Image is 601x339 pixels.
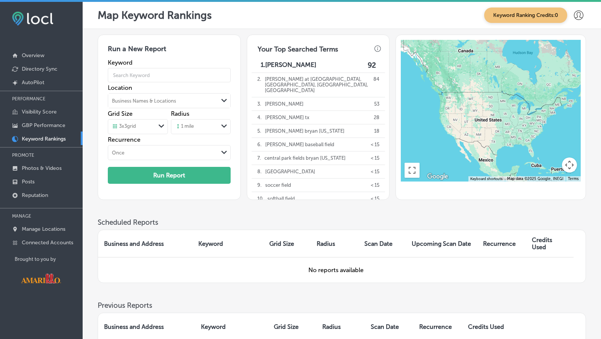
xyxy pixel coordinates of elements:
[108,45,231,59] h3: Run a New Report
[22,109,57,115] p: Visibility Score
[15,256,83,262] p: Brought to you by
[368,61,376,70] label: 92
[108,167,231,184] button: Run Report
[562,157,577,173] button: Map camera controls
[22,79,44,86] p: AutoPilot
[267,192,295,205] p: softball field
[257,138,261,151] p: 6 .
[108,84,231,91] label: Location
[484,8,567,23] span: Keyword Ranking Credits: 0
[568,177,578,181] a: Terms (opens in new tab)
[22,179,35,185] p: Posts
[257,179,261,192] p: 9 .
[22,52,44,59] p: Overview
[112,98,176,104] div: Business Names & Locations
[98,301,586,310] h3: Previous Reports
[108,65,231,86] input: Search Keyword
[477,230,525,257] th: Recurrence
[406,230,477,257] th: Upcoming Scan Date
[22,192,48,198] p: Reputation
[22,165,62,171] p: Photos & Videos
[257,124,261,138] p: 5 .
[263,230,311,257] th: Grid Size
[371,138,379,151] p: < 15
[371,165,379,178] p: < 15
[22,66,57,72] p: Directory Sync
[108,59,231,66] label: Keyword
[374,97,379,110] p: 53
[257,73,261,97] p: 2 .
[371,192,379,205] p: < 15
[265,179,291,192] p: soccer field
[425,172,450,182] img: Google
[257,111,261,124] p: 4 .
[374,111,379,124] p: 28
[265,73,370,97] p: [PERSON_NAME] at [GEOGRAPHIC_DATA], [GEOGRAPHIC_DATA], [GEOGRAPHIC_DATA], [GEOGRAPHIC_DATA]
[175,123,194,130] div: 1 mile
[311,230,358,257] th: Radius
[15,268,67,289] img: Visit Amarillo
[264,151,346,165] p: central park fields bryan [US_STATE]
[112,123,136,130] div: 3 x 3 grid
[470,176,503,182] button: Keyboard shortcuts
[265,165,315,178] p: [GEOGRAPHIC_DATA]
[265,124,344,138] p: [PERSON_NAME] bryan [US_STATE]
[108,110,133,117] label: Grid Size
[257,97,261,110] p: 3 .
[112,150,124,156] div: Once
[261,61,316,70] p: 1. [PERSON_NAME]
[265,138,334,151] p: [PERSON_NAME] baseball field
[405,163,420,178] button: Toggle fullscreen view
[373,73,379,97] p: 84
[374,124,379,138] p: 18
[265,111,310,124] p: [PERSON_NAME] tx
[371,151,379,165] p: < 15
[257,151,261,165] p: 7 .
[22,239,73,246] p: Connected Accounts
[526,230,574,257] th: Credits Used
[265,97,304,110] p: [PERSON_NAME]
[22,136,66,142] p: Keyword Rankings
[98,230,192,257] th: Business and Address
[257,192,264,205] p: 10 .
[252,39,344,56] h3: Your Top Searched Terms
[12,12,53,26] img: fda3e92497d09a02dc62c9cd864e3231.png
[358,230,406,257] th: Scan Date
[507,177,563,181] span: Map data ©2025 Google, INEGI
[22,122,65,129] p: GBP Performance
[98,9,212,21] p: Map Keyword Rankings
[371,179,379,192] p: < 15
[98,257,574,283] td: No reports available
[257,165,261,178] p: 8 .
[108,136,231,143] label: Recurrence
[171,110,189,117] label: Radius
[425,172,450,182] a: Open this area in Google Maps (opens a new window)
[22,226,65,232] p: Manage Locations
[192,230,263,257] th: Keyword
[98,218,586,227] h3: Scheduled Reports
